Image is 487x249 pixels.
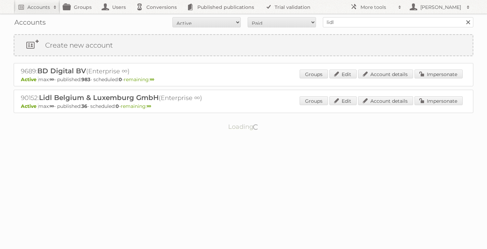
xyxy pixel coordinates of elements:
strong: ∞ [147,103,151,109]
h2: Accounts [27,4,50,11]
strong: ∞ [50,103,54,109]
strong: 983 [81,76,90,83]
a: Edit [329,70,357,78]
strong: 36 [81,103,87,109]
h2: [PERSON_NAME] [419,4,463,11]
a: Impersonate [414,96,463,105]
h2: More tools [360,4,395,11]
a: Impersonate [414,70,463,78]
span: BD Digital BV [37,67,86,75]
p: max: - published: - scheduled: - [21,76,466,83]
a: Edit [329,96,357,105]
p: max: - published: - scheduled: - [21,103,466,109]
a: Account details [358,96,413,105]
span: Active [21,103,38,109]
span: Lidl Belgium & Luxemburg GmbH [39,94,159,102]
span: remaining: [124,76,154,83]
span: Active [21,76,38,83]
a: Account details [358,70,413,78]
h2: 90152: (Enterprise ∞) [21,94,260,102]
a: Create new account [14,35,473,55]
p: Loading [207,120,281,134]
strong: ∞ [150,76,154,83]
a: Groups [300,70,328,78]
h2: 9689: (Enterprise ∞) [21,67,260,76]
a: Groups [300,96,328,105]
strong: 0 [119,76,122,83]
strong: ∞ [50,76,54,83]
strong: 0 [116,103,119,109]
span: remaining: [121,103,151,109]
